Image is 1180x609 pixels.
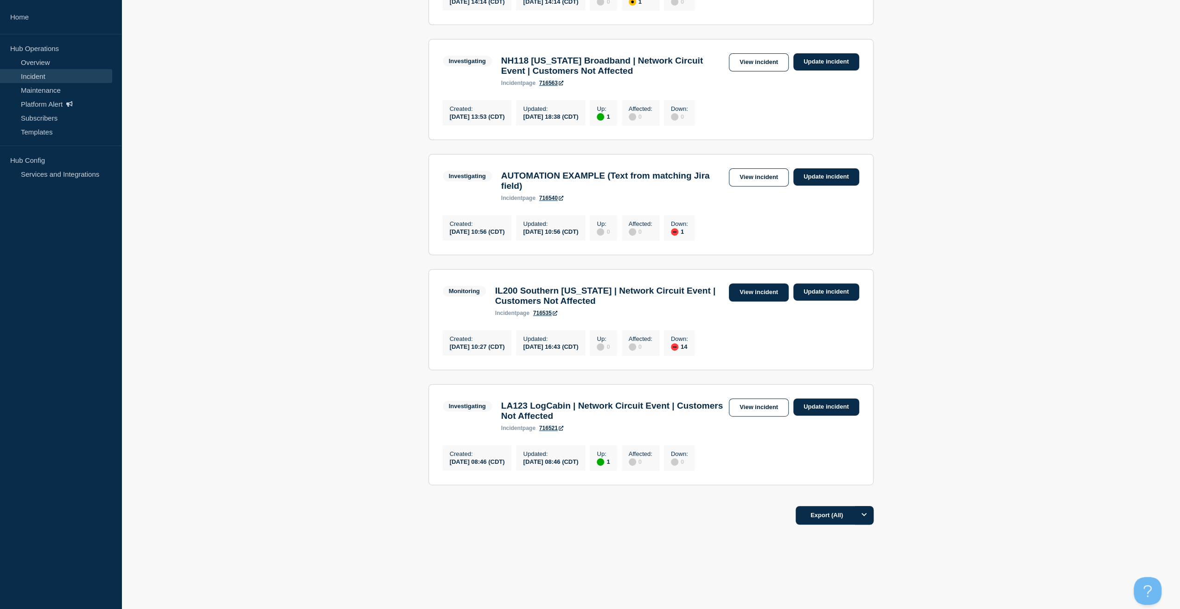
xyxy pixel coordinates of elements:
a: Update incident [793,283,859,301]
div: [DATE] 13:53 (CDT) [450,112,505,120]
div: disabled [597,228,604,236]
a: View incident [729,398,789,417]
div: disabled [671,458,678,466]
p: Affected : [629,220,652,227]
p: Created : [450,450,505,457]
p: Up : [597,450,610,457]
a: View incident [729,53,789,71]
h3: IL200 Southern [US_STATE] | Network Circuit Event | Customers Not Affected [495,286,724,306]
p: Down : [671,105,688,112]
div: [DATE] 10:27 (CDT) [450,342,505,350]
p: Up : [597,105,610,112]
p: Updated : [523,335,578,342]
div: 0 [629,457,652,466]
p: Created : [450,220,505,227]
p: page [501,425,536,431]
div: disabled [629,343,636,351]
button: Export (All) [796,506,874,525]
div: 0 [629,227,652,236]
div: disabled [597,343,604,351]
div: up [597,113,604,121]
p: Up : [597,335,610,342]
span: Investigating [443,56,492,66]
p: Affected : [629,335,652,342]
p: Updated : [523,450,578,457]
p: Created : [450,105,505,112]
p: page [495,310,529,316]
a: 716540 [539,195,563,201]
p: Affected : [629,450,652,457]
div: 0 [671,457,688,466]
div: 0 [597,227,610,236]
p: Updated : [523,105,578,112]
div: 0 [629,342,652,351]
p: page [501,80,536,86]
h3: AUTOMATION EXAMPLE (Text from matching Jira field) [501,171,724,191]
button: Options [855,506,874,525]
div: [DATE] 16:43 (CDT) [523,342,578,350]
div: 1 [597,457,610,466]
span: incident [501,425,523,431]
span: incident [495,310,517,316]
div: up [597,458,604,466]
h3: LA123 LogCabin | Network Circuit Event | Customers Not Affected [501,401,724,421]
div: 0 [597,342,610,351]
div: 1 [671,227,688,236]
iframe: Help Scout Beacon - Open [1134,577,1161,605]
a: Update incident [793,53,859,71]
div: down [671,228,678,236]
p: Down : [671,450,688,457]
span: Investigating [443,171,492,181]
a: Update incident [793,168,859,186]
div: 14 [671,342,688,351]
div: [DATE] 08:46 (CDT) [523,457,578,465]
div: disabled [671,113,678,121]
div: 1 [597,112,610,121]
span: Investigating [443,401,492,411]
div: down [671,343,678,351]
div: [DATE] 18:38 (CDT) [523,112,578,120]
p: Updated : [523,220,578,227]
a: Update incident [793,398,859,416]
p: Down : [671,220,688,227]
p: Down : [671,335,688,342]
a: View incident [729,168,789,186]
div: disabled [629,458,636,466]
div: [DATE] 08:46 (CDT) [450,457,505,465]
p: Created : [450,335,505,342]
a: 716521 [539,425,563,431]
p: Up : [597,220,610,227]
div: 0 [671,112,688,121]
p: page [501,195,536,201]
span: incident [501,80,523,86]
a: View incident [729,283,789,301]
div: disabled [629,228,636,236]
div: 0 [629,112,652,121]
a: 716535 [533,310,557,316]
p: Affected : [629,105,652,112]
div: [DATE] 10:56 (CDT) [450,227,505,235]
div: disabled [629,113,636,121]
div: [DATE] 10:56 (CDT) [523,227,578,235]
h3: NH118 [US_STATE] Broadband | Network Circuit Event | Customers Not Affected [501,56,724,76]
span: Monitoring [443,286,486,296]
a: 716563 [539,80,563,86]
span: incident [501,195,523,201]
